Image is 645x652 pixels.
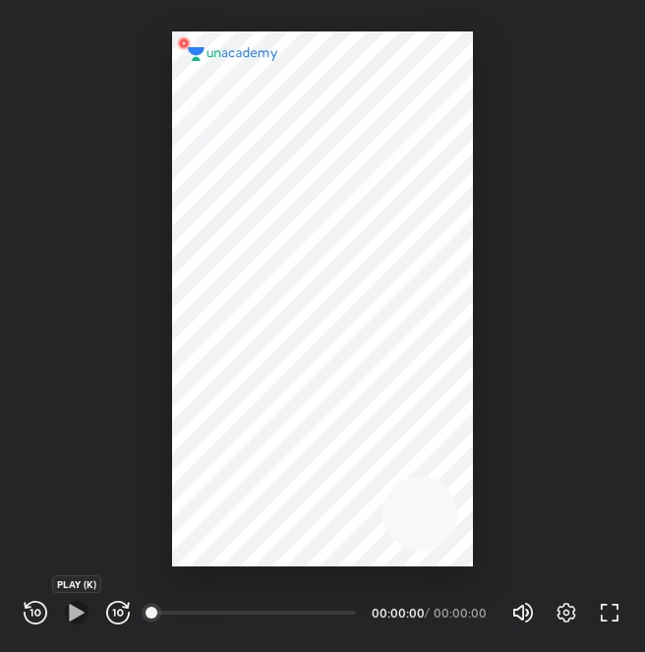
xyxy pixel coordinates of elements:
[188,47,278,61] img: logo.2a7e12a2.svg
[425,607,430,619] div: /
[172,31,196,55] img: wMgqJGBwKWe8AAAAABJRU5ErkJggg==
[372,607,421,619] div: 00:00:00
[52,575,101,593] div: PLAY (K)
[434,607,488,619] div: 00:00:00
